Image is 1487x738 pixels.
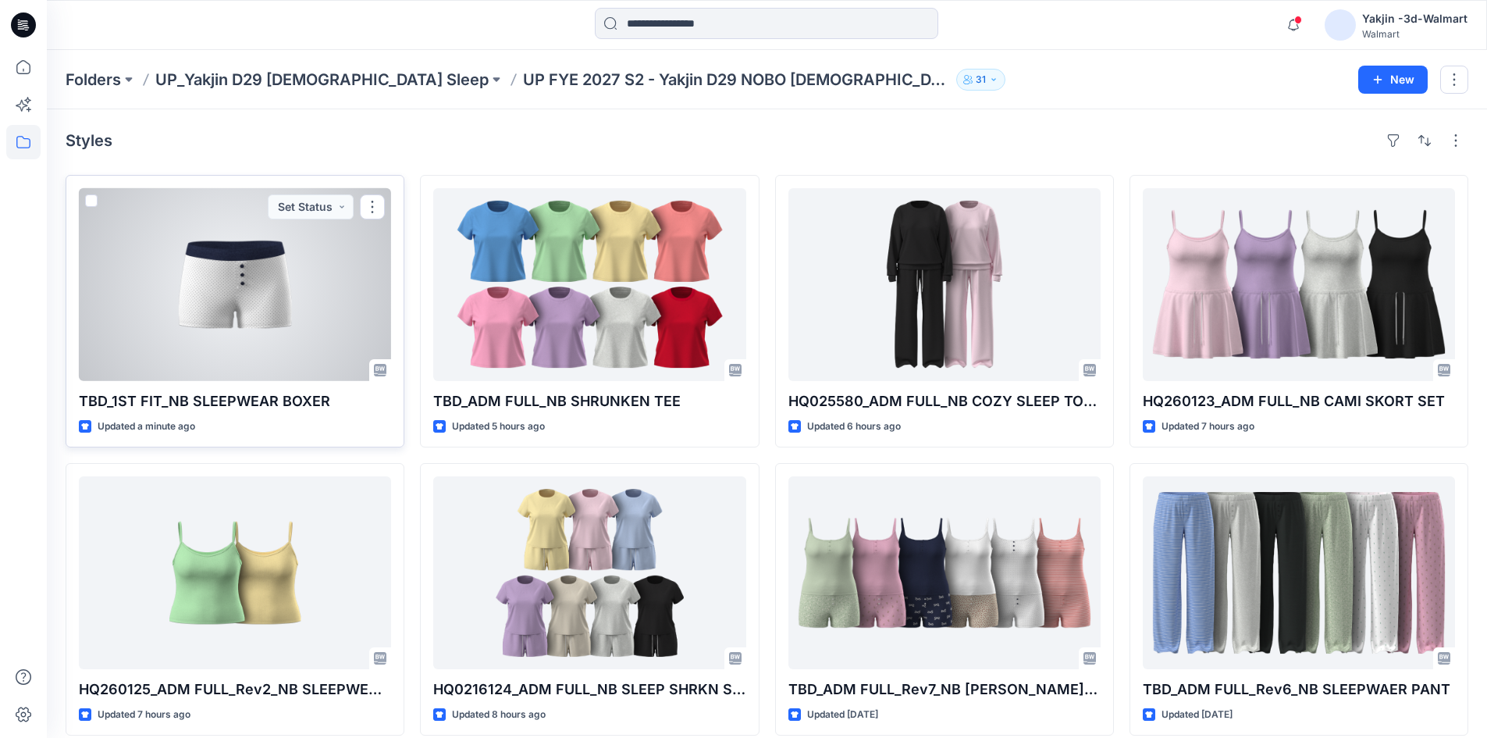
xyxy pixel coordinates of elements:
[1161,419,1254,435] p: Updated 7 hours ago
[79,679,391,701] p: HQ260125_ADM FULL_Rev2_NB SLEEPWEAR CAMI
[433,390,745,412] p: TBD_ADM FULL_NB SHRUNKEN TEE
[1362,9,1467,28] div: Yakjin -3d-Walmart
[98,707,190,723] p: Updated 7 hours ago
[807,707,878,723] p: Updated [DATE]
[956,69,1005,91] button: 31
[79,188,391,381] a: TBD_1ST FIT_NB SLEEPWEAR BOXER
[788,188,1101,381] a: HQ025580_ADM FULL_NB COZY SLEEP TOP PANT
[155,69,489,91] a: UP_Yakjin D29 [DEMOGRAPHIC_DATA] Sleep
[788,476,1101,669] a: TBD_ADM FULL_Rev7_NB CAMI BOXER SET
[788,679,1101,701] p: TBD_ADM FULL_Rev7_NB [PERSON_NAME] SET
[66,131,112,150] h4: Styles
[523,69,950,91] p: UP FYE 2027 S2 - Yakjin D29 NOBO [DEMOGRAPHIC_DATA] Sleepwear
[79,390,391,412] p: TBD_1ST FIT_NB SLEEPWEAR BOXER
[1358,66,1428,94] button: New
[976,71,986,88] p: 31
[452,707,546,723] p: Updated 8 hours ago
[1143,679,1455,701] p: TBD_ADM FULL_Rev6_NB SLEEPWAER PANT
[1325,9,1356,41] img: avatar
[1143,390,1455,412] p: HQ260123_ADM FULL_NB CAMI SKORT SET
[788,390,1101,412] p: HQ025580_ADM FULL_NB COZY SLEEP TOP PANT
[1143,476,1455,669] a: TBD_ADM FULL_Rev6_NB SLEEPWAER PANT
[66,69,121,91] a: Folders
[79,476,391,669] a: HQ260125_ADM FULL_Rev2_NB SLEEPWEAR CAMI
[452,419,545,435] p: Updated 5 hours ago
[433,476,745,669] a: HQ0216124_ADM FULL_NB SLEEP SHRKN SHORT SET
[807,419,901,435] p: Updated 6 hours ago
[1362,28,1467,40] div: Walmart
[433,188,745,381] a: TBD_ADM FULL_NB SHRUNKEN TEE
[433,679,745,701] p: HQ0216124_ADM FULL_NB SLEEP SHRKN SHORT SET
[1161,707,1233,723] p: Updated [DATE]
[98,419,195,435] p: Updated a minute ago
[1143,188,1455,381] a: HQ260123_ADM FULL_NB CAMI SKORT SET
